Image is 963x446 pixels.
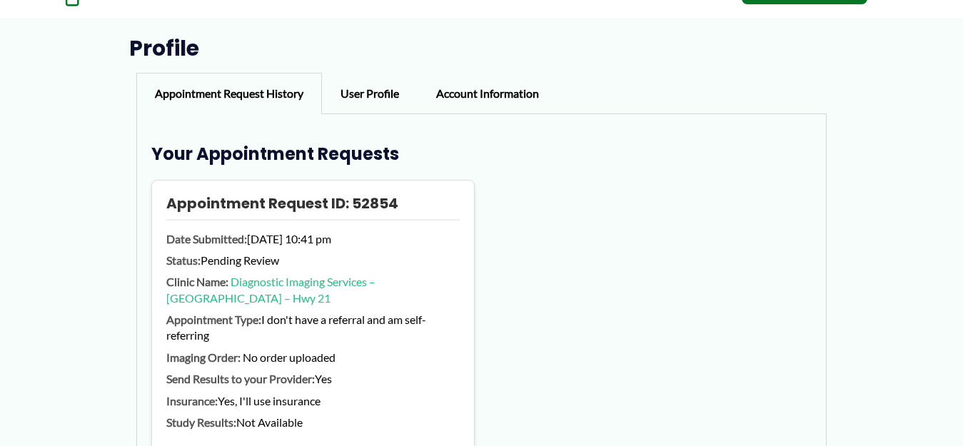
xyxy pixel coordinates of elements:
strong: Insurance: [166,394,218,407]
p: Pending Review [166,253,459,268]
h4: Appointment Request ID: 52854 [166,195,459,221]
div: Appointment Request History [136,73,322,114]
h3: Your Appointment Requests [151,143,812,165]
p: Yes [166,371,459,387]
h1: Profile [129,36,834,61]
div: Account Information [418,73,558,114]
p: I don't have a referral and am self-referring [166,312,459,344]
strong: Imaging Order: [166,350,241,364]
a: Diagnostic Imaging Services – [GEOGRAPHIC_DATA] – Hwy 21 [166,275,375,304]
p: [DATE] 10:41 pm [166,231,459,247]
strong: Study Results: [166,415,236,429]
p: Not Available [166,415,459,430]
strong: Appointment Type: [166,313,261,326]
strong: Date Submitted: [166,232,247,245]
div: User Profile [322,73,418,114]
p: Yes, I'll use insurance [166,393,459,409]
strong: Status: [166,253,201,267]
strong: Send Results to your Provider: [166,372,315,385]
p: No order uploaded [166,350,459,365]
strong: Clinic Name: [166,275,228,288]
